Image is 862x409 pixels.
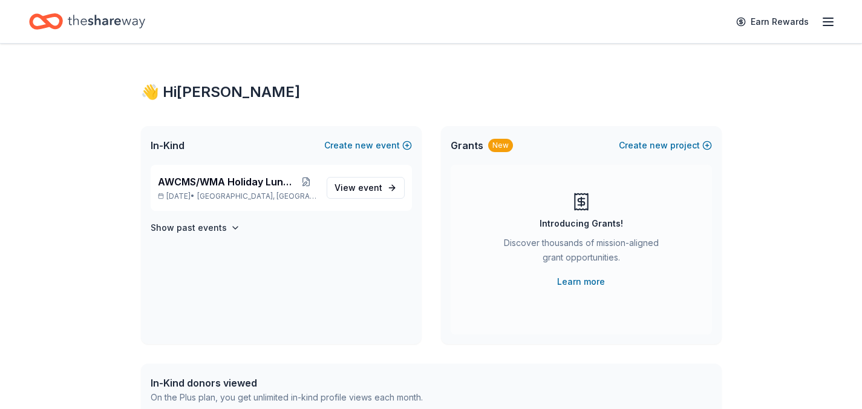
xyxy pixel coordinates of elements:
div: 👋 Hi [PERSON_NAME] [141,82,722,102]
h4: Show past events [151,221,227,235]
a: Learn more [557,274,605,289]
a: Earn Rewards [729,11,816,33]
span: event [358,182,382,193]
a: View event [327,177,405,199]
span: AWCMS/WMA Holiday Luncheon [158,175,296,189]
div: In-Kind donors viewed [151,376,423,390]
span: [GEOGRAPHIC_DATA], [GEOGRAPHIC_DATA] [197,191,316,201]
button: Createnewevent [324,138,412,153]
p: [DATE] • [158,191,317,201]
span: In-Kind [151,138,184,153]
button: Createnewproject [619,138,712,153]
a: Home [29,7,145,36]
div: Discover thousands of mission-aligned grant opportunities. [499,236,664,270]
span: View [335,181,382,195]
span: new [355,138,373,153]
div: New [488,139,513,152]
button: Show past events [151,221,240,235]
div: On the Plus plan, you get unlimited in-kind profile views each month. [151,390,423,405]
span: new [650,138,668,153]
span: Grants [451,138,483,153]
div: Introducing Grants! [540,216,623,231]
